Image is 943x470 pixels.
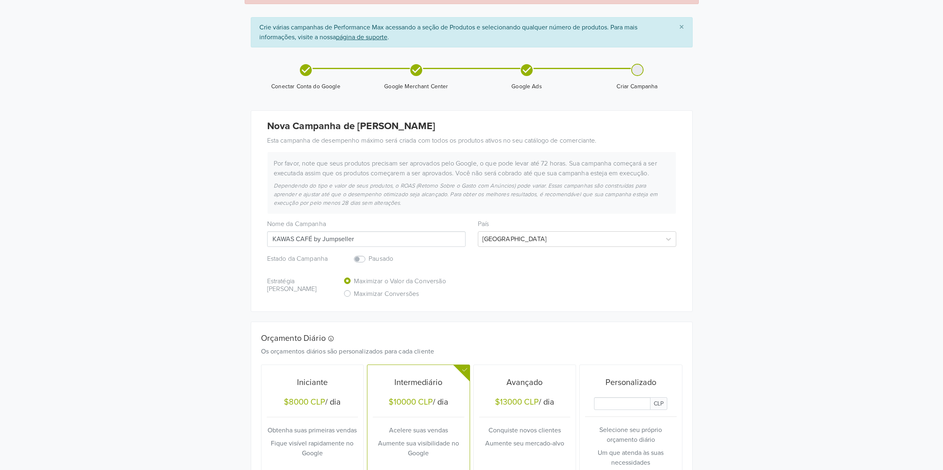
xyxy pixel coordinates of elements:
[369,255,439,263] h6: Pausado
[268,159,676,178] div: Por favor, note que seus produtos precisam ser aprovados pelo Google, o que pode levar até 72 hor...
[267,425,358,435] p: Obtenha suas primeiras vendas
[261,333,670,343] h5: Orçamento Diário
[650,397,667,410] span: CLP
[373,439,464,458] p: Aumente sua visibilidade no Google
[336,33,387,41] u: página de suporte
[284,397,325,407] div: $8000 CLP
[267,231,466,247] input: Campaign name
[255,347,676,356] div: Os orçamentos diários são personalizados para cada cliente
[373,425,464,435] p: Acelere suas vendas
[475,83,579,91] span: Google Ads
[389,397,433,407] div: $10000 CLP
[267,220,466,228] h6: Nome da Campanha
[479,397,571,409] h5: / dia
[267,439,358,458] p: Fique visível rapidamente no Google
[585,448,677,468] p: Um que atenda às suas necessidades
[478,220,676,228] h6: País
[268,181,676,207] div: Dependendo do tipo e valor de seus produtos, o ROAS (Retorno Sobre o Gasto com Anúncios) pode var...
[479,425,571,435] p: Conquiste novos clientes
[679,21,684,33] span: ×
[594,397,650,410] input: Daily Custom Budget
[267,121,676,132] h4: Nova Campanha de [PERSON_NAME]
[479,378,571,387] h5: Avançado
[254,83,358,91] span: Conectar Conta do Google
[354,290,419,298] h6: Maximizar Conversões
[261,136,682,145] div: Esta campanha de desempenho máximo será criada com todos os produtos ativos no seu catálogo de co...
[365,83,468,91] span: Google Merchant Center
[267,278,331,293] h6: Estratégia [PERSON_NAME]
[495,397,539,407] div: $13000 CLP
[354,278,446,285] h6: Maximizar o Valor da Conversão
[585,425,677,445] p: Selecione seu próprio orçamento diário
[267,397,358,409] h5: / dia
[373,397,464,409] h5: / dia
[479,439,571,448] p: Aumente seu mercado-alvo
[251,17,693,47] div: Crie várias campanhas de Performance Max acessando a seção de Produtos e selecionando qualquer nú...
[671,18,692,37] button: Close
[267,378,358,387] h5: Iniciante
[585,83,689,91] span: Criar Campanha
[373,378,464,387] h5: Intermediário
[585,378,677,387] h5: Personalizado
[267,255,331,263] h6: Estado da Campanha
